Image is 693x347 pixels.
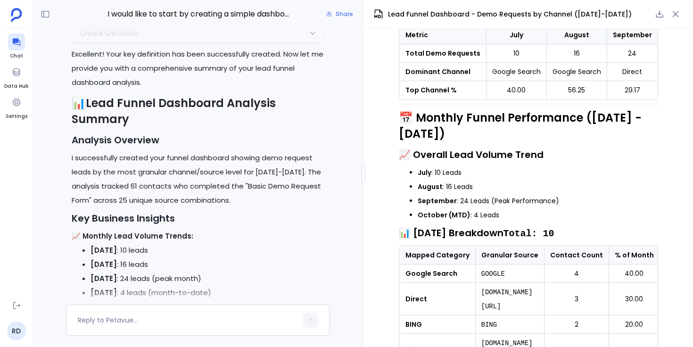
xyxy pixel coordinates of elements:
th: Granular Source [475,246,544,264]
li: : 24 leads (peak month) [91,272,324,286]
img: petavue logo [11,8,22,22]
td: 24 [607,44,658,63]
code: BING [481,321,497,329]
td: 40.00 [486,81,546,99]
th: Metric [399,26,486,44]
span: Share [336,10,353,18]
strong: July [418,168,431,177]
li: : 16 leads [91,257,324,272]
td: 16 [546,44,607,63]
strong: August [418,182,443,191]
a: Data Hub [4,64,28,90]
span: Chat [8,52,25,60]
td: 2 [544,315,609,334]
th: August [546,26,607,44]
h2: 📊 [72,95,324,127]
th: Contact Count [544,246,609,264]
strong: [DATE] [91,273,117,283]
li: : 24 Leads (Peak Performance) [418,194,658,208]
span: Lead Funnel Dashboard - Demo Requests by Channel ([DATE]-[DATE]) [388,9,632,19]
span: Data Hub [4,83,28,90]
p: I successfully created your funnel dashboard showing demo request leads by the most granular chan... [72,151,324,207]
td: Google Search [486,63,546,81]
th: July [486,26,546,44]
strong: Total Demo Requests [405,49,480,58]
li: : 4 Leads [418,208,658,222]
td: 3 [544,283,609,315]
h2: 📅 Monthly Funnel Performance ([DATE] - [DATE]) [399,110,658,142]
strong: September [418,196,457,206]
strong: October (MTD) [418,210,470,220]
strong: Google Search [405,269,457,278]
td: Google Search [546,63,607,81]
td: 4 [544,264,609,283]
strong: Dominant Channel [405,67,470,76]
code: [DOMAIN_NAME][URL] [481,289,533,310]
button: Share [321,8,358,21]
th: Mapped Category [399,246,475,264]
p: Excellent! Your key definition has been successfully created. Now let me provide you with a compr... [72,47,324,90]
strong: [DATE] [91,245,117,255]
strong: Direct [405,294,427,304]
td: 30.00 [609,283,660,315]
li: : 10 leads [91,243,324,257]
span: I would like to start by creating a simple dashboard. My goal is a funnel view of my leads by cha... [107,8,289,20]
td: 10 [486,44,546,63]
strong: Top Channel % [405,85,457,95]
td: 29.17 [607,81,658,99]
li: : 16 Leads [418,180,658,194]
td: 56.25 [546,81,607,99]
strong: BING [405,320,422,329]
strong: Lead Funnel Dashboard Analysis Summary [72,95,276,127]
li: : 10 Leads [418,165,658,180]
strong: 📈 Monthly Lead Volume Trends: [72,231,193,241]
td: 20.00 [609,315,660,334]
code: GOOGLE [481,270,505,278]
strong: Analysis Overview [72,133,159,147]
th: September [607,26,658,44]
td: Direct [607,63,658,81]
code: Total: 10 [503,228,554,239]
span: Settings [6,113,27,120]
strong: [DATE] [91,259,117,269]
strong: Key Business Insights [72,212,175,225]
a: RD [7,322,26,340]
h3: 📈 Overall Lead Volume Trend [399,148,658,162]
h3: 📊 [DATE] Breakdown [399,226,658,241]
a: Settings [6,94,27,120]
td: 40.00 [609,264,660,283]
a: Chat [8,33,25,60]
th: % of Month [609,246,660,264]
